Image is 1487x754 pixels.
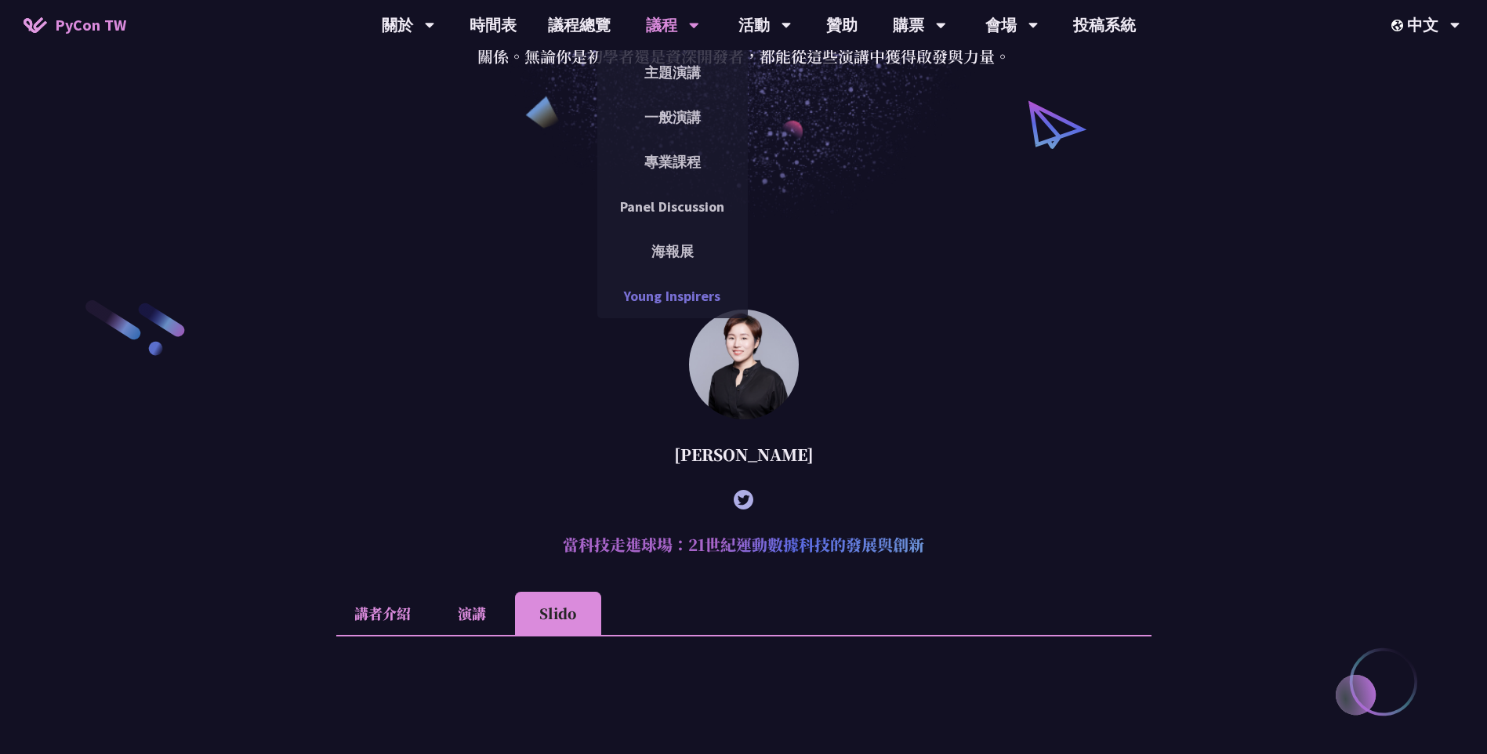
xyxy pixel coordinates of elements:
li: 講者介紹 [336,592,429,635]
a: 海報展 [597,233,748,270]
a: 專業課程 [597,143,748,180]
a: 一般演講 [597,99,748,136]
div: [PERSON_NAME] [336,431,1152,478]
a: Panel Discussion [597,188,748,225]
img: 林滿新 [689,310,799,419]
a: PyCon TW [8,5,142,45]
li: 演講 [429,592,515,635]
span: PyCon TW [55,13,126,37]
a: 主題演講 [597,54,748,91]
img: Home icon of PyCon TW 2025 [24,17,47,33]
img: Locale Icon [1391,20,1407,31]
h2: 當科技走進球場：21世紀運動數據科技的發展與創新 [336,521,1152,568]
a: Young Inspirers [597,277,748,314]
li: Slido [515,592,601,635]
